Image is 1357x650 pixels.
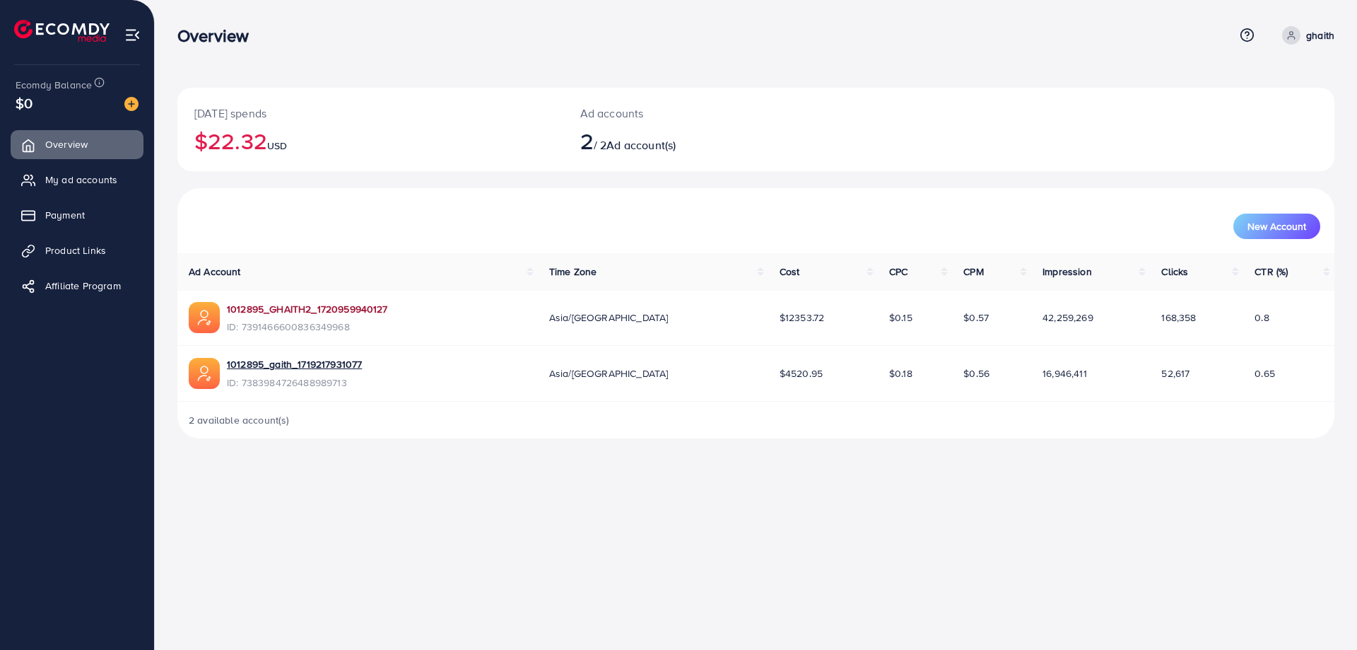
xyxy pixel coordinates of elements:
img: menu [124,27,141,43]
p: ghaith [1306,27,1334,44]
span: $0.57 [963,311,989,325]
a: Product Links [11,236,143,265]
span: Time Zone [549,265,597,279]
span: $0.56 [963,366,989,381]
span: 42,259,269 [1042,311,1093,325]
span: Asia/[GEOGRAPHIC_DATA] [549,311,669,325]
span: Clicks [1161,265,1188,279]
span: ID: 7391466600836349968 [227,320,388,334]
span: Asia/[GEOGRAPHIC_DATA] [549,366,669,381]
span: Ad Account [189,265,241,279]
span: $0.18 [889,366,912,381]
a: Overview [11,130,143,158]
span: Product Links [45,243,106,257]
img: ic-ads-acc.e4c84228.svg [189,302,220,333]
iframe: Chat [1297,586,1346,639]
span: CPM [963,265,983,279]
span: 2 [580,124,594,157]
span: 168,358 [1161,311,1196,325]
a: My ad accounts [11,166,143,194]
img: image [124,97,139,111]
span: 0.8 [1255,311,1269,325]
span: Ecomdy Balance [16,78,92,92]
span: Payment [45,208,85,222]
span: 16,946,411 [1042,366,1087,381]
h2: / 2 [580,127,835,154]
p: Ad accounts [580,105,835,122]
span: My ad accounts [45,173,117,187]
span: ID: 7383984726488989713 [227,376,362,390]
span: New Account [1247,221,1306,231]
img: ic-ads-acc.e4c84228.svg [189,358,220,389]
button: New Account [1233,214,1320,239]
a: 1012895_GHAITH2_1720959940127 [227,302,388,316]
p: [DATE] spends [194,105,546,122]
a: 1012895_gaith_1719217931077 [227,357,362,371]
a: Payment [11,201,143,229]
a: ghaith [1276,26,1334,45]
h3: Overview [177,25,260,46]
span: Affiliate Program [45,279,121,293]
a: Affiliate Program [11,272,143,300]
span: CPC [889,265,907,279]
span: Ad account(s) [606,137,676,153]
span: CTR (%) [1255,265,1288,279]
span: Impression [1042,265,1092,279]
span: $0.15 [889,311,912,325]
span: $0 [16,93,33,113]
span: $4520.95 [780,366,823,381]
img: logo [14,20,110,42]
span: $12353.72 [780,311,824,325]
span: 0.65 [1255,366,1275,381]
span: 52,617 [1161,366,1189,381]
span: USD [267,139,287,153]
span: Cost [780,265,800,279]
span: 2 available account(s) [189,413,290,427]
h2: $22.32 [194,127,546,154]
span: Overview [45,137,88,151]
